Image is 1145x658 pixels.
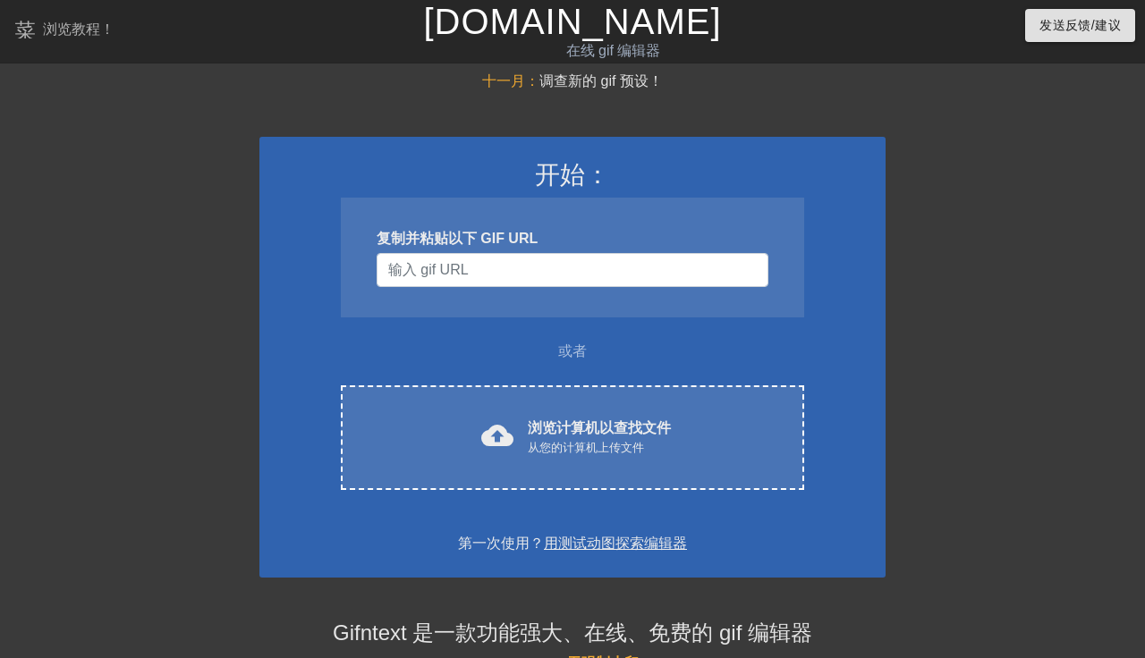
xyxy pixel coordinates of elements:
[458,536,544,551] font: 第一次使用？
[535,161,610,189] font: 开始：
[14,17,79,38] font: 菜单书
[558,343,587,359] font: 或者
[544,536,687,551] a: 用测试动图探索编辑器
[566,43,661,58] font: 在线 gif 编辑器
[482,73,539,89] font: 十一月：
[377,231,538,246] font: 复制并粘贴以下 GIF URL
[481,419,513,451] font: cloud_upload
[1025,9,1135,42] button: 发送反馈/建议
[1039,18,1121,32] font: 发送反馈/建议
[377,253,768,287] input: 用户名
[423,2,721,41] a: [DOMAIN_NAME]
[14,17,114,45] a: 浏览教程！
[539,73,663,89] font: 调查新的 gif 预设！
[528,420,671,435] font: 浏览计算机以查找文件
[43,21,114,37] font: 浏览教程！
[528,441,644,454] font: 从您的计算机上传文件
[333,620,812,645] font: Gifntext 是一款功能强大、在线、免费的 gif 编辑器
